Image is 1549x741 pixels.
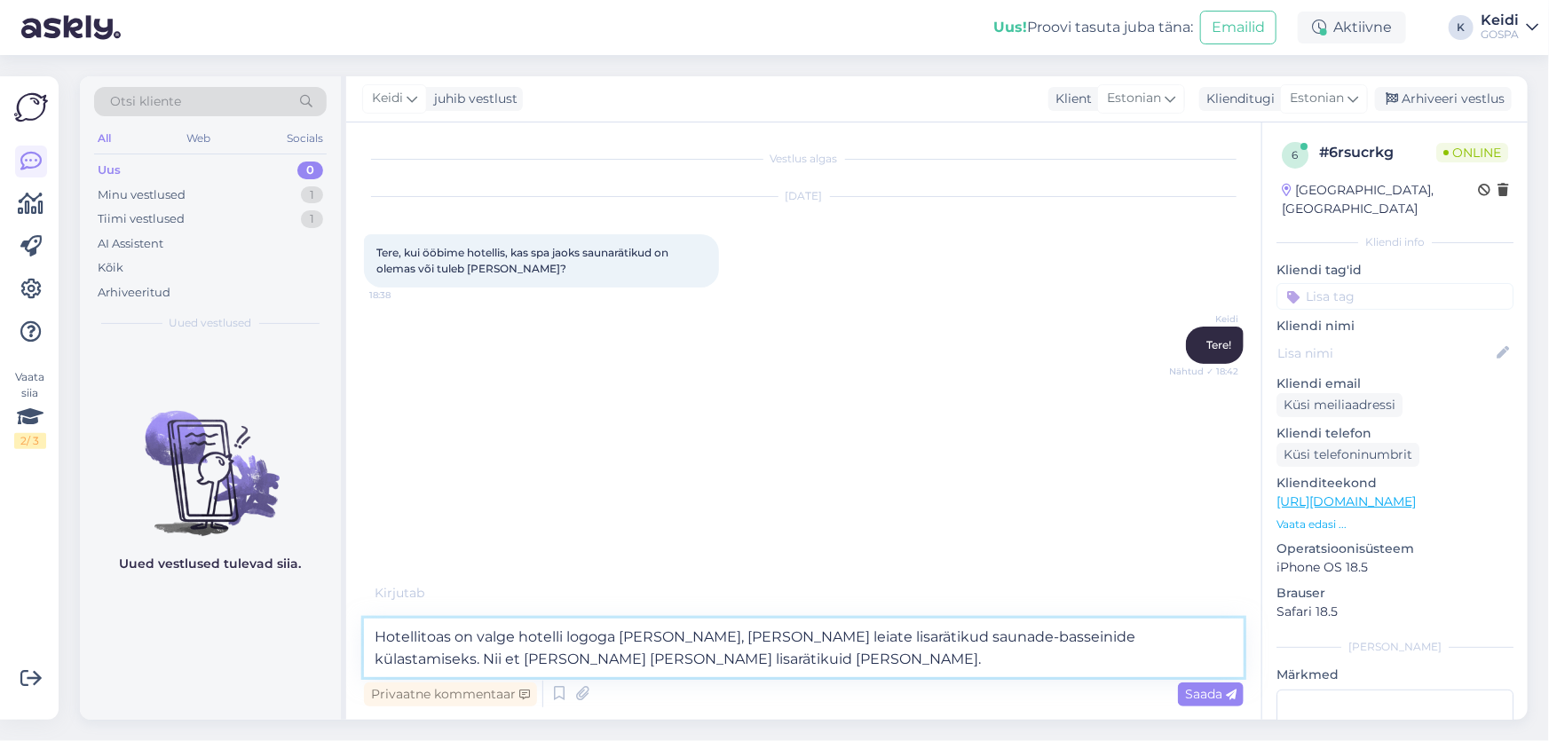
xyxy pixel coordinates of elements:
div: Vestlus algas [364,151,1244,167]
div: [PERSON_NAME] [1276,639,1513,655]
span: Online [1436,143,1508,162]
span: Saada [1185,686,1237,702]
p: Kliendi nimi [1276,317,1513,335]
div: 1 [301,186,323,204]
span: Keidi [1172,312,1238,326]
div: # 6rsucrkg [1319,142,1436,163]
textarea: Hotellitoas on valge hotelli logoga [PERSON_NAME], [PERSON_NAME] leiate lisarätikud saunade-basse... [364,619,1244,677]
img: Askly Logo [14,91,48,124]
div: Küsi meiliaadressi [1276,393,1403,417]
div: Uus [98,162,121,179]
div: Klient [1048,90,1092,108]
button: Emailid [1200,11,1276,44]
span: 6 [1292,148,1299,162]
div: [GEOGRAPHIC_DATA], [GEOGRAPHIC_DATA] [1282,181,1478,218]
p: Klienditeekond [1276,474,1513,493]
input: Lisa tag [1276,283,1513,310]
div: Minu vestlused [98,186,186,204]
div: Privaatne kommentaar [364,682,537,706]
span: Estonian [1107,89,1161,108]
div: 1 [301,210,323,228]
div: All [94,127,115,150]
span: 18:38 [369,288,436,302]
p: Kliendi telefon [1276,424,1513,443]
p: Uued vestlused tulevad siia. [120,555,302,573]
span: Nähtud ✓ 18:42 [1169,365,1238,378]
div: Klienditugi [1199,90,1275,108]
div: [DATE] [364,188,1244,204]
a: KeidiGOSPA [1481,13,1538,42]
div: Keidi [1481,13,1519,28]
b: Uus! [993,19,1027,35]
span: Tere! [1206,338,1231,351]
div: Arhiveeritud [98,284,170,302]
div: juhib vestlust [427,90,518,108]
span: Tere, kui ööbime hotellis, kas spa jaoks saunarätikud on olemas või tuleb [PERSON_NAME]? [376,246,671,275]
p: Operatsioonisüsteem [1276,540,1513,558]
div: GOSPA [1481,28,1519,42]
div: Aktiivne [1298,12,1406,43]
div: Web [184,127,215,150]
p: Brauser [1276,584,1513,603]
p: Kliendi email [1276,374,1513,393]
p: Safari 18.5 [1276,603,1513,621]
div: Socials [283,127,327,150]
span: Estonian [1290,89,1344,108]
div: K [1449,15,1474,40]
div: 0 [297,162,323,179]
p: Vaata edasi ... [1276,516,1513,532]
div: AI Assistent [98,235,163,253]
div: Tiimi vestlused [98,210,185,228]
a: [URL][DOMAIN_NAME] [1276,493,1416,509]
div: Küsi telefoninumbrit [1276,443,1419,467]
div: Arhiveeri vestlus [1375,87,1512,111]
div: Kõik [98,259,123,277]
img: No chats [80,379,341,539]
input: Lisa nimi [1277,343,1493,363]
span: Uued vestlused [170,315,252,331]
span: Otsi kliente [110,92,181,111]
span: Keidi [372,89,403,108]
div: 2 / 3 [14,433,46,449]
p: iPhone OS 18.5 [1276,558,1513,577]
div: Proovi tasuta juba täna: [993,17,1193,38]
div: Kirjutab [364,584,1244,603]
p: Märkmed [1276,666,1513,684]
div: Vaata siia [14,369,46,449]
div: Kliendi info [1276,234,1513,250]
p: Kliendi tag'id [1276,261,1513,280]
